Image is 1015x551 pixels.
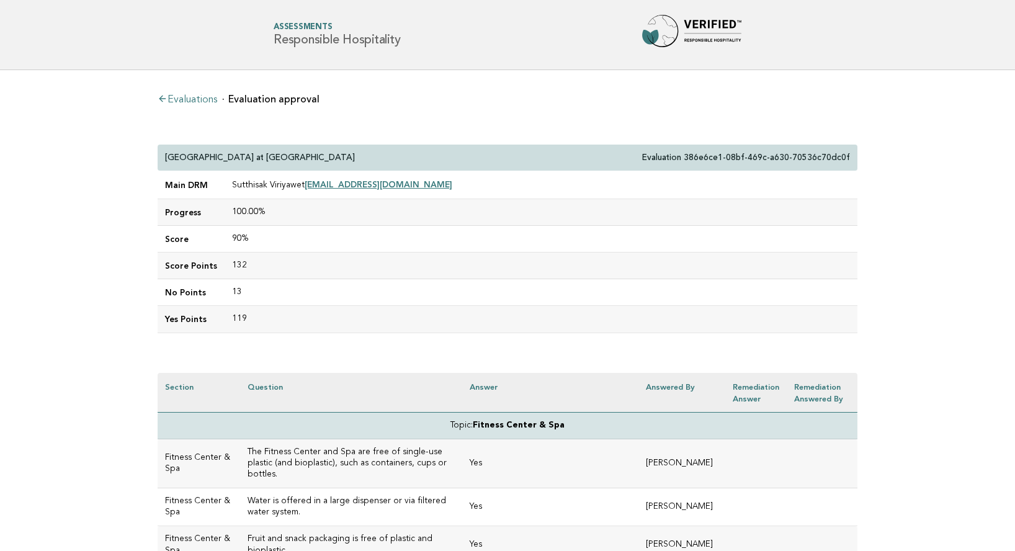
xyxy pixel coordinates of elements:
td: Topic: [158,412,857,439]
a: Evaluations [158,95,217,105]
td: Yes Points [158,306,225,333]
span: Assessments [274,24,400,32]
td: Score Points [158,253,225,279]
td: [PERSON_NAME] [638,439,725,488]
img: Forbes Travel Guide [642,15,741,55]
a: [EMAIL_ADDRESS][DOMAIN_NAME] [305,179,452,189]
h3: Water is offered in a large dispenser or via filtered water system. [248,496,455,518]
td: 13 [225,279,857,306]
td: Sutthisak Viriyawet [225,171,857,199]
td: Yes [462,439,638,488]
td: 132 [225,253,857,279]
th: Question [240,373,462,413]
td: [PERSON_NAME] [638,488,725,526]
td: 119 [225,306,857,333]
p: Evaluation 386e6ce1-08bf-469c-a630-70536c70dc0f [642,152,850,163]
td: Fitness Center & Spa [158,488,240,526]
th: Answered by [638,373,725,413]
td: 100.00% [225,199,857,226]
td: No Points [158,279,225,306]
td: Main DRM [158,171,225,199]
h3: The Fitness Center and Spa are free of single-use plastic (and bioplastic), such as containers, c... [248,447,455,480]
th: Remediation Answered by [787,373,857,413]
th: Section [158,373,240,413]
li: Evaluation approval [222,94,320,104]
p: [GEOGRAPHIC_DATA] at [GEOGRAPHIC_DATA] [165,152,355,163]
th: Answer [462,373,638,413]
td: Fitness Center & Spa [158,439,240,488]
td: 90% [225,226,857,253]
td: Progress [158,199,225,226]
h1: Responsible Hospitality [274,24,400,47]
th: Remediation Answer [725,373,787,413]
strong: Fitness Center & Spa [473,421,565,429]
td: Score [158,226,225,253]
td: Yes [462,488,638,526]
